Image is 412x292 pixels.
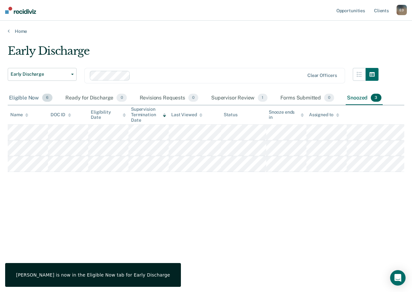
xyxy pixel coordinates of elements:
[397,5,407,15] div: E D
[8,28,404,34] a: Home
[188,94,198,102] span: 0
[64,91,128,105] div: Ready for Discharge
[210,91,269,105] div: Supervisor Review
[117,94,126,102] span: 0
[16,272,170,278] div: [PERSON_NAME] is now in the Eligible Now tab for Early Discharge
[307,73,337,78] div: Clear officers
[171,112,202,118] div: Last Viewed
[42,94,52,102] span: 6
[269,109,304,120] div: Snooze ends in
[390,270,406,286] div: Open Intercom Messenger
[51,112,71,118] div: DOC ID
[279,91,336,105] div: Forms Submitted
[11,71,69,77] span: Early Discharge
[8,44,379,63] div: Early Discharge
[224,112,238,118] div: Status
[10,112,28,118] div: Name
[346,91,382,105] div: Snoozed
[324,94,334,102] span: 0
[131,107,166,123] div: Supervision Termination Date
[309,112,339,118] div: Assigned to
[371,94,381,102] span: 3
[8,91,54,105] div: Eligible Now
[5,7,36,14] img: Recidiviz
[91,109,126,120] div: Eligibility Date
[138,91,200,105] div: Revisions Requests
[258,94,267,102] span: 1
